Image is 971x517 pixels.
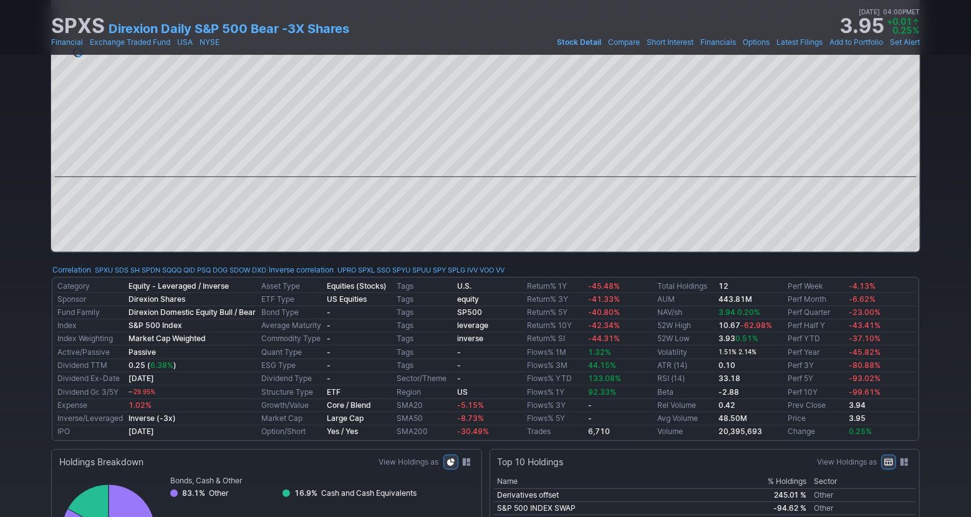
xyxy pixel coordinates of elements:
[181,487,209,500] div: 83.1%
[327,387,341,397] b: ETF
[259,359,324,372] td: ESG Type
[737,36,742,49] span: •
[358,264,375,276] a: SPXL
[392,264,410,276] a: SPYU
[849,347,881,357] span: -45.82%
[810,502,915,515] td: Other
[433,264,446,276] a: SPY
[849,307,881,317] span: -23.00%
[55,306,126,319] td: Fund Family
[394,319,455,332] td: Tags
[655,280,716,293] td: Total Holdings
[171,36,176,49] span: •
[524,306,586,319] td: Return% 5Y
[588,307,620,317] span: -40.80%
[524,293,586,306] td: Return% 3Y
[494,475,747,489] th: Name
[786,345,847,359] td: Perf Year
[655,385,716,399] td: Beta
[51,36,83,49] a: Financial
[641,36,645,49] span: •
[588,400,592,410] b: -
[229,264,250,276] a: SDOW
[695,36,699,49] span: •
[718,374,740,383] b: 33.18
[524,280,586,293] td: Return% 1Y
[327,374,331,383] b: -
[829,36,883,49] a: Add to Portfolio
[588,413,592,423] b: -
[109,20,349,37] a: Direxion Daily S&P 500 Bear -3X Shares
[128,387,155,396] a: --29.95%
[588,347,611,357] span: 1.32%
[588,281,620,291] span: -45.48%
[128,334,206,343] b: Market Cap Weighted
[128,321,182,330] b: S&P 500 Index
[890,36,920,49] a: Set Alert
[327,321,331,330] b: -
[55,425,126,438] td: IPO
[394,293,455,306] td: Tags
[602,36,607,49] span: •
[200,36,220,49] a: NYSE
[448,264,465,276] a: SPLG
[394,359,455,372] td: Tags
[259,306,324,319] td: Bond Type
[718,360,735,370] b: 0.10
[128,294,185,304] b: Direxion Shares
[52,265,91,274] a: Correlation
[746,489,809,502] td: 245.01 %
[810,489,915,502] td: Other
[588,374,621,383] span: 133.08%
[718,413,747,423] b: 48.50M
[457,307,482,317] a: SP500
[524,399,586,412] td: Flows% 3Y
[294,487,321,500] div: 16.9%
[377,264,390,276] a: SSO
[457,360,461,370] b: -
[824,36,828,49] span: •
[457,347,461,357] b: -
[321,487,417,500] div: Cash and Cash Equivalents
[128,374,154,383] a: [DATE]
[95,264,113,276] a: SPXU
[776,36,823,49] a: Latest Filings
[655,412,716,425] td: Avg Volume
[655,372,716,385] td: RSI (14)
[849,374,881,383] span: -93.02%
[588,387,616,397] span: 92.33%
[337,264,356,276] a: UPRO
[655,319,716,332] td: 52W High
[494,502,747,515] td: S&P 500 INDEX SWAP
[786,372,847,385] td: Perf 5Y
[128,427,154,436] b: [DATE]
[588,321,620,330] span: -42.34%
[327,281,387,291] b: Equities (Stocks)
[480,264,494,276] a: VOO
[115,264,128,276] a: SDS
[457,294,479,304] b: equity
[718,307,735,317] span: 3.94
[259,280,324,293] td: Asset Type
[746,475,809,489] th: % Holdings
[718,321,772,330] b: 10.67
[913,25,920,36] span: %
[259,385,324,399] td: Structure Type
[849,387,881,397] span: -99.61%
[496,264,505,276] a: VV
[457,374,461,383] b: -
[655,306,716,319] td: NAV/sh
[786,306,847,319] td: Perf Quarter
[457,281,471,291] b: U.S.
[786,412,847,425] td: Price
[746,502,809,515] td: -94.62 %
[394,372,455,385] td: Sector/Theme
[55,280,126,293] td: Category
[718,281,728,291] b: 12
[786,280,847,293] td: Perf Week
[524,359,586,372] td: Flows% 3M
[786,359,847,372] td: Perf 3Y
[57,387,118,397] a: Dividend Gr. 3/5Y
